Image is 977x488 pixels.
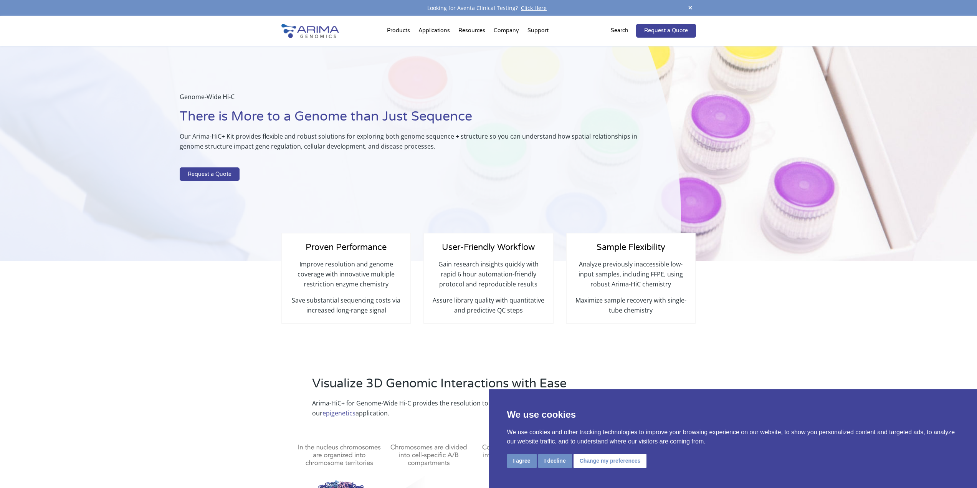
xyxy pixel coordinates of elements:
p: Improve resolution and genome coverage with innovative multiple restriction enzyme chemistry [290,259,403,295]
button: Change my preferences [574,454,647,468]
span: Sample Flexibility [597,242,665,252]
a: Request a Quote [180,167,240,181]
h1: There is More to a Genome than Just Sequence [180,108,642,131]
div: Looking for Aventa Clinical Testing? [281,3,696,13]
a: epigenetics [322,409,355,417]
p: We use cookies and other tracking technologies to improve your browsing experience on our website... [507,428,959,446]
p: Maximize sample recovery with single-tube chemistry [574,295,687,315]
button: I decline [538,454,572,468]
span: Proven Performance [306,242,387,252]
h2: Visualize 3D Genomic Interactions with Ease [312,375,696,398]
img: Arima-Genomics-logo [281,24,339,38]
p: Assure library quality with quantitative and predictive QC steps [432,295,545,315]
p: We use cookies [507,408,959,422]
a: Click Here [518,4,550,12]
p: Search [611,26,628,36]
p: Save substantial sequencing costs via increased long-range signal [290,295,403,315]
a: Request a Quote [636,24,696,38]
p: Arima-HiC+ for Genome-Wide Hi-C provides the resolution to identify all aspects of the 3D genome ... [312,398,696,418]
p: Analyze previously inaccessible low-input samples, including FFPE, using robust Arima-HiC chemistry [574,259,687,295]
p: Genome-Wide Hi-C [180,92,642,108]
p: Our Arima-HiC+ Kit provides flexible and robust solutions for exploring both genome sequence + st... [180,131,642,157]
button: I agree [507,454,537,468]
span: User-Friendly Workflow [442,242,535,252]
p: Gain research insights quickly with rapid 6 hour automation-friendly protocol and reproducible re... [432,259,545,295]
